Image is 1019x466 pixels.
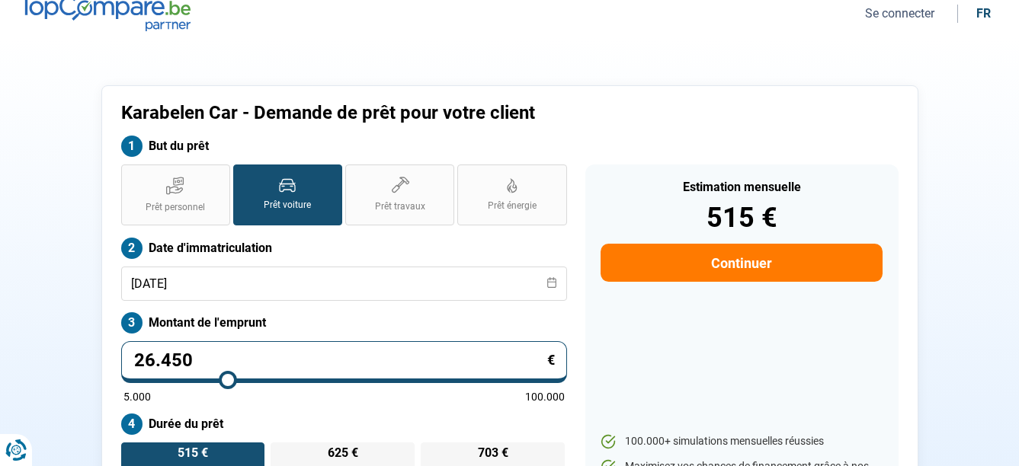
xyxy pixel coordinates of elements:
div: Estimation mensuelle [601,181,882,193]
button: Continuer [601,244,882,282]
label: Durée du prêt [121,413,567,435]
div: 515 € [601,204,882,231]
span: 703 € [478,447,508,459]
span: Prêt énergie [488,199,537,212]
span: 5.000 [123,391,151,402]
span: 515 € [178,447,208,459]
span: 100.000 [525,391,565,402]
div: fr [976,6,991,21]
li: 100.000+ simulations mensuelles réussies [601,434,882,449]
h1: Karabelen Car - Demande de prêt pour votre client [121,102,700,124]
span: € [547,353,555,367]
label: But du prêt [121,136,567,157]
span: Prêt travaux [375,200,425,213]
label: Date d'immatriculation [121,238,567,259]
span: Prêt personnel [146,201,205,214]
label: Montant de l'emprunt [121,312,567,334]
button: Se connecter [860,5,939,21]
span: Prêt voiture [264,199,311,212]
span: 625 € [328,447,358,459]
input: jj/mm/aaaa [121,267,567,301]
